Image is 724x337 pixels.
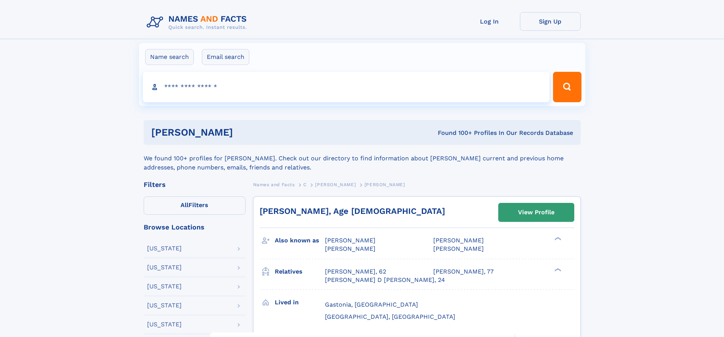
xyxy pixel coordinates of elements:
[315,180,356,189] a: [PERSON_NAME]
[145,49,194,65] label: Name search
[147,321,182,328] div: [US_STATE]
[144,181,246,188] div: Filters
[499,203,574,222] a: View Profile
[433,237,484,244] span: [PERSON_NAME]
[315,182,356,187] span: [PERSON_NAME]
[433,267,494,276] a: [PERSON_NAME], 77
[253,180,295,189] a: Names and Facts
[303,180,307,189] a: C
[335,129,573,137] div: Found 100+ Profiles In Our Records Database
[325,267,386,276] a: [PERSON_NAME], 62
[144,145,581,172] div: We found 100+ profiles for [PERSON_NAME]. Check out our directory to find information about [PERS...
[151,128,336,137] h1: [PERSON_NAME]
[147,283,182,290] div: [US_STATE]
[325,276,445,284] a: [PERSON_NAME] D [PERSON_NAME], 24
[459,12,520,31] a: Log In
[202,49,249,65] label: Email search
[144,196,246,215] label: Filters
[553,267,562,272] div: ❯
[275,234,325,247] h3: Also known as
[144,224,246,231] div: Browse Locations
[275,296,325,309] h3: Lived in
[275,265,325,278] h3: Relatives
[553,236,562,241] div: ❯
[520,12,581,31] a: Sign Up
[181,201,189,209] span: All
[364,182,405,187] span: [PERSON_NAME]
[147,302,182,309] div: [US_STATE]
[553,72,581,102] button: Search Button
[147,264,182,271] div: [US_STATE]
[433,245,484,252] span: [PERSON_NAME]
[325,301,418,308] span: Gastonia, [GEOGRAPHIC_DATA]
[143,72,550,102] input: search input
[325,313,455,320] span: [GEOGRAPHIC_DATA], [GEOGRAPHIC_DATA]
[303,182,307,187] span: C
[147,245,182,252] div: [US_STATE]
[518,204,554,221] div: View Profile
[325,237,375,244] span: [PERSON_NAME]
[144,12,253,33] img: Logo Names and Facts
[325,245,375,252] span: [PERSON_NAME]
[260,206,445,216] a: [PERSON_NAME], Age [DEMOGRAPHIC_DATA]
